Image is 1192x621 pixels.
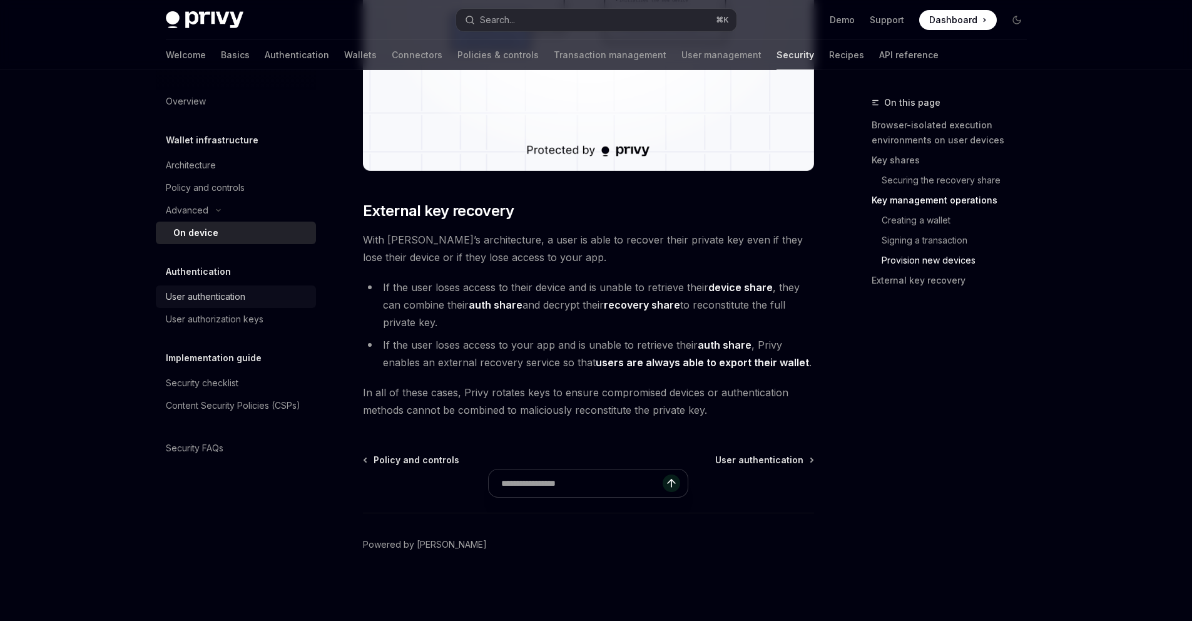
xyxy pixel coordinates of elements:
strong: users are always able to export their wallet [596,356,809,369]
a: Provision new devices [882,250,1037,270]
a: Key management operations [872,190,1037,210]
a: Architecture [156,154,316,177]
a: Signing a transaction [882,230,1037,250]
a: Content Security Policies (CSPs) [156,394,316,417]
a: Key shares [872,150,1037,170]
button: Toggle dark mode [1007,10,1027,30]
span: Dashboard [929,14,977,26]
a: Overview [156,90,316,113]
span: In all of these cases, Privy rotates keys to ensure compromised devices or authentication methods... [363,384,814,419]
a: Policies & controls [457,40,539,70]
span: External key recovery [363,201,514,221]
div: Search... [480,13,515,28]
img: dark logo [166,11,243,29]
a: User management [681,40,762,70]
strong: auth share [698,339,751,351]
a: Welcome [166,40,206,70]
span: On this page [884,95,940,110]
div: User authentication [166,289,245,304]
h5: Wallet infrastructure [166,133,258,148]
a: Security FAQs [156,437,316,459]
a: Dashboard [919,10,997,30]
button: Search...⌘K [456,9,736,31]
a: User authentication [715,454,813,466]
h5: Implementation guide [166,351,262,366]
a: Basics [221,40,250,70]
a: Browser-isolated execution environments on user devices [872,115,1037,150]
a: Creating a wallet [882,210,1037,230]
button: Send message [663,475,680,492]
div: Content Security Policies (CSPs) [166,398,300,413]
a: User authentication [156,285,316,308]
a: Transaction management [554,40,666,70]
a: Wallets [344,40,377,70]
a: Powered by [PERSON_NAME] [363,538,487,551]
a: User authorization keys [156,308,316,331]
div: Security FAQs [166,441,223,456]
div: Advanced [166,203,208,218]
a: Policy and controls [364,454,459,466]
a: API reference [879,40,939,70]
span: User authentication [715,454,803,466]
span: ⌘ K [716,15,729,25]
strong: device share [708,281,773,294]
a: Security checklist [156,372,316,394]
div: On device [173,225,218,240]
a: Recipes [829,40,864,70]
div: Security checklist [166,376,238,391]
div: Architecture [166,158,216,173]
a: Securing the recovery share [882,170,1037,190]
strong: auth share [469,299,522,311]
div: User authorization keys [166,312,263,327]
li: If the user loses access to your app and is unable to retrieve their , Privy enables an external ... [363,336,814,371]
a: Security [777,40,814,70]
span: Policy and controls [374,454,459,466]
a: External key recovery [872,270,1037,290]
span: With [PERSON_NAME]’s architecture, a user is able to recover their private key even if they lose ... [363,231,814,266]
strong: recovery share [604,299,680,311]
a: Demo [830,14,855,26]
h5: Authentication [166,264,231,279]
a: Authentication [265,40,329,70]
a: Support [870,14,904,26]
a: Connectors [392,40,442,70]
a: On device [156,222,316,244]
div: Policy and controls [166,180,245,195]
a: Policy and controls [156,177,316,199]
div: Overview [166,94,206,109]
li: If the user loses access to their device and is unable to retrieve their , they can combine their... [363,279,814,331]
